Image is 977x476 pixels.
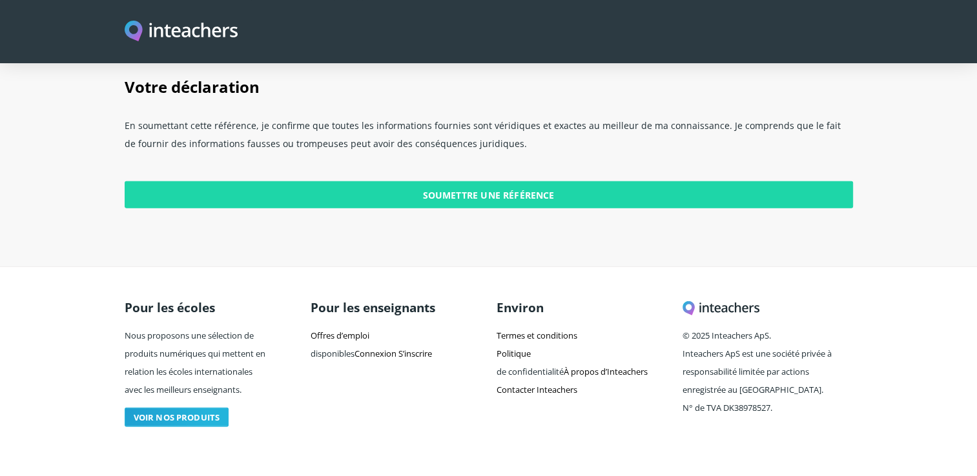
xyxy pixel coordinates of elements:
h3: Inenseignants [683,294,853,321]
a: À propos d’Inteachers [564,366,648,377]
h3: Pour les enseignants [311,294,481,321]
h3: Environ [497,294,667,321]
p: © 2025 Inteachers ApS. Inteachers ApS est une société privée à responsabilité limitée par actions... [683,321,853,421]
input: Soumettre une référence [125,181,853,208]
span: Votre déclaration [125,76,260,97]
a: Visiter la page d’accueil de ce site [125,21,238,43]
font: de confidentialité [497,330,648,395]
a: Politique [497,348,531,359]
a: S’inscrire [398,348,432,359]
p: En soumettant cette référence, je confirme que toutes les informations fournies sont véridiques e... [125,112,853,166]
a: Connexion [355,348,396,359]
a: Voir nos produits [125,408,229,427]
a: Contacter Inteachers [497,384,577,395]
p: Nous proposons une sélection de produits numériques qui mettent en relation les écoles internatio... [125,321,268,402]
img: Inenseignants [125,21,238,43]
a: Offres d’emploi [311,330,369,341]
a: Termes et conditions [497,330,577,341]
font: disponibles [311,330,432,359]
h3: Pour les écoles [125,294,268,321]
